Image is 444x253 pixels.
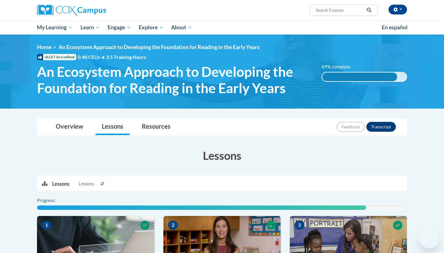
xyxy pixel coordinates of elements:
button: Account Settings [388,5,407,15]
button: Feedback [337,122,365,132]
span: My Learning [37,24,72,31]
a: Cox Campus [37,5,154,16]
span: En español [382,24,408,31]
span: • [102,54,105,60]
a: About [167,20,196,35]
span: About [171,24,192,31]
a: Home [37,44,51,50]
span: Explore [139,24,163,31]
span: An Ecosystem Approach to Developing the Foundation for Reading in the Early Years [59,44,260,50]
span: Lessons [79,180,94,187]
input: Search Courses [315,6,364,14]
a: Overview [50,119,89,135]
span: 2 [168,221,178,230]
button: Transcript [366,122,396,132]
span: 1 [42,221,51,230]
span: 0.40 CEUs [78,54,106,60]
a: Lessons [96,119,129,135]
div: Main menu [28,20,416,35]
span: Engage [108,24,131,31]
label: Progress: [37,197,72,204]
a: Explore [135,20,167,35]
span: Learn [80,24,100,31]
a: My Learning [33,20,76,35]
span: IACET Accredited [37,54,76,60]
button: Search [364,6,374,14]
a: Resources [136,119,177,135]
span: 3 [294,221,304,230]
iframe: Button to launch messaging window [419,228,439,248]
div: 89% complete [322,73,397,81]
h3: Lessons [37,148,407,163]
a: En español [378,21,412,34]
p: Lessons [52,180,69,187]
label: 89% complete [322,64,357,70]
a: Engage [104,20,135,35]
span: An Ecosystem Approach to Developing the Foundation for Reading in the Early Years [37,64,312,96]
span: 3.5 Training Hours [106,54,146,60]
a: Learn [76,20,104,35]
img: Cox Campus [37,5,106,16]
